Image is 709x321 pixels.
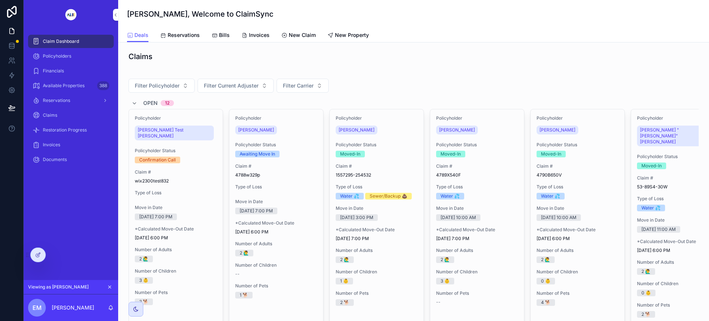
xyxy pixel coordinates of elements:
div: 388 [97,81,109,90]
span: Type of Loss [436,184,518,190]
span: [DATE] 6:00 PM [235,229,317,235]
div: [DATE] 7:00 PM [240,208,273,214]
div: Moved-In [340,151,360,157]
a: Bills [212,28,230,43]
button: Select Button [198,79,274,93]
span: Number of Adults [135,247,217,253]
span: Policyholders [43,53,71,59]
div: 3 👶 [441,278,450,284]
div: Water 💦 [641,205,661,211]
span: 4789X540F [436,172,518,178]
div: 0 👶 [541,278,551,284]
span: Claim # [436,163,518,169]
span: Policyholder [235,115,317,121]
div: 2 🐕 [340,299,349,306]
span: Documents [43,157,67,163]
span: *Calculated Move-Out Date [537,227,619,233]
span: Viewing as [PERSON_NAME] [28,284,89,290]
span: Filter Current Adjuster [204,82,258,89]
span: EM [32,303,42,312]
div: 2 🙋‍♂️ [641,268,651,275]
span: Number of Adults [336,247,418,253]
a: New Property [328,28,369,43]
span: Claim # [336,163,418,169]
span: Claims [43,112,57,118]
div: Confirmation Call [139,157,176,163]
span: Bills [219,31,230,39]
span: 4788w329p [235,172,317,178]
div: Moved-In [541,151,561,157]
a: Invoices [28,138,114,151]
span: Number of Children [135,268,217,274]
h1: [PERSON_NAME], Welcome to ClaimSync [127,9,274,19]
span: Number of Pets [235,283,317,289]
span: Policyholder [537,115,619,121]
div: Sewer/Backup 💩 [370,193,407,199]
div: [DATE] 7:00 PM [139,214,172,220]
div: 0 👶 [641,290,651,296]
span: Invoices [249,31,270,39]
span: Move in Date [436,205,518,211]
span: Reservations [43,98,70,103]
h1: Claims [129,51,153,62]
div: 2 🙋‍♂️ [441,256,450,263]
span: Invoices [43,142,60,148]
span: Policyholder Status [135,148,217,154]
span: Claim # [235,163,317,169]
span: Policyholder Status [436,142,518,148]
div: 3 👶 [139,277,148,284]
span: Policyholder [436,115,518,121]
span: -- [436,299,441,305]
span: wix2300test832 [135,178,217,184]
span: Number of Pets [436,290,518,296]
span: Policyholder Status [235,142,317,148]
div: 2 🙋‍♂️ [139,256,148,262]
img: App logo [59,9,82,21]
span: Number of Adults [537,247,619,253]
div: Moved-In [441,151,461,157]
button: Select Button [277,79,329,93]
span: *Calculated Move-Out Date [235,220,317,226]
span: Restoration Progress [43,127,87,133]
span: [DATE] 7:00 PM [436,236,518,242]
button: Select Button [129,79,195,93]
a: Claim Dashboard [28,35,114,48]
div: Water 💦 [541,193,560,199]
span: Filter Carrier [283,82,314,89]
span: Filter Policyholder [135,82,179,89]
a: Financials [28,64,114,78]
span: Type of Loss [135,190,217,196]
div: 2 🐕 [641,311,651,318]
div: 2 🐕 [139,298,148,305]
span: Type of Loss [235,184,317,190]
span: Number of Pets [336,290,418,296]
span: *Calculated Move-Out Date [436,227,518,233]
span: Number of Adults [235,241,317,247]
span: Reservations [168,31,200,39]
span: Policyholder [336,115,418,121]
span: Claim # [135,169,217,175]
span: Number of Children [336,269,418,275]
div: 1 👶 [340,278,349,284]
span: *Calculated Move-Out Date [336,227,418,233]
a: Available Properties388 [28,79,114,92]
span: Policyholder Status [537,142,619,148]
span: New Claim [289,31,316,39]
a: [PERSON_NAME] [436,126,478,134]
span: [DATE] 7:00 PM [336,236,418,242]
div: 2 🙋‍♂️ [240,250,249,256]
div: Water 💦 [441,193,460,199]
div: Moved-In [641,163,662,169]
a: Restoration Progress [28,123,114,137]
p: [PERSON_NAME] [52,304,94,311]
a: [PERSON_NAME] [336,126,377,134]
div: 2 🙋‍♂️ [541,256,550,263]
a: [PERSON_NAME] [235,126,277,134]
a: Reservations [28,94,114,107]
span: [DATE] 6:00 PM [135,235,217,241]
div: Water 💦 [340,193,359,199]
span: Policyholder Status [336,142,418,148]
span: [PERSON_NAME] [439,127,475,133]
div: 2 🙋‍♂️ [340,256,349,263]
span: -- [235,271,240,277]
